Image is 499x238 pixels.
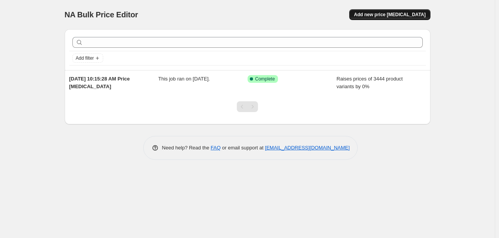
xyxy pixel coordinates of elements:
a: FAQ [211,145,221,151]
nav: Pagination [237,101,258,112]
button: Add new price [MEDICAL_DATA] [349,9,430,20]
span: Complete [255,76,275,82]
a: [EMAIL_ADDRESS][DOMAIN_NAME] [265,145,350,151]
span: Add filter [76,55,94,61]
span: or email support at [221,145,265,151]
span: Add new price [MEDICAL_DATA] [354,12,425,18]
button: Add filter [72,54,103,63]
span: NA Bulk Price Editor [65,10,138,19]
span: [DATE] 10:15:28 AM Price [MEDICAL_DATA] [69,76,130,89]
span: Need help? Read the [162,145,211,151]
span: This job ran on [DATE]. [158,76,210,82]
span: Raises prices of 3444 product variants by 0% [337,76,403,89]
